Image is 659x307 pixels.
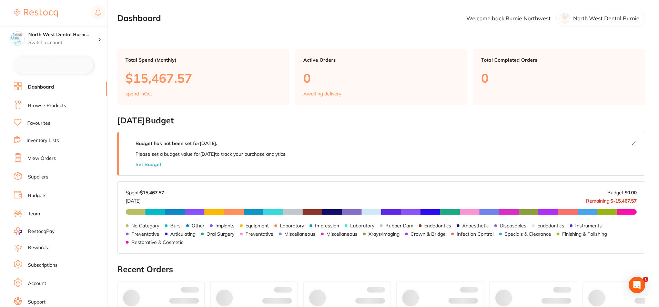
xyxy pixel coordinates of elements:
div: Open Intercom Messenger [629,277,645,293]
p: Active Orders [303,57,459,63]
p: Implants [215,223,234,228]
p: Welcome back, Burnie Northwest [466,15,551,21]
p: Laboratory [350,223,374,228]
p: Budget: [607,190,637,195]
a: Browse Products [28,102,66,109]
a: Favourites [27,120,50,127]
img: Restocq Logo [14,9,58,17]
p: [DATE] [126,195,164,204]
p: Articulating [170,231,195,237]
p: Instruments [575,223,602,228]
p: Laboratory [280,223,304,228]
button: Set Budget [135,162,161,167]
a: Total Completed Orders0 [473,49,645,105]
p: Rubber Dam [385,223,413,228]
a: Support [28,299,45,306]
a: View Orders [28,155,56,162]
h2: Recent Orders [117,265,645,274]
p: Endodontics [424,223,451,228]
p: No Category [131,223,159,228]
p: Impression [315,223,339,228]
p: Equipment [245,223,269,228]
p: spend in Oct [125,91,152,96]
p: Miscellaneous [284,231,315,237]
p: Please set a budget value for [DATE] to track your purchase analytics. [135,151,286,157]
p: Disposables [500,223,526,228]
p: Burs [170,223,181,228]
a: Restocq Logo [14,5,58,21]
p: Other [192,223,204,228]
a: RestocqPay [14,227,54,235]
p: Restorative & Cosmetic [131,239,183,245]
p: Miscellaneous [326,231,357,237]
p: Specials & Clearance [505,231,551,237]
p: Preventative [131,231,159,237]
p: Preventative [245,231,273,237]
p: Anaesthetic [462,223,489,228]
a: Team [28,211,40,217]
h2: [DATE] Budget [117,116,645,125]
a: Inventory Lists [27,137,59,144]
img: RestocqPay [14,227,22,235]
p: Spent: [126,190,164,195]
p: North West Dental Burnie [573,15,639,21]
span: 1 [643,277,648,282]
a: Budgets [28,192,47,199]
p: $15,467.57 [125,71,281,85]
p: Crown & Bridge [410,231,446,237]
a: Account [28,280,46,287]
a: Subscriptions [28,262,58,269]
h2: Dashboard [117,13,161,23]
strong: $-15,467.57 [610,198,637,204]
img: North West Dental Burnie [11,32,24,45]
strong: Budget has not been set for [DATE] . [135,140,217,146]
p: Awaiting delivery [303,91,341,96]
p: Total Completed Orders [481,57,637,63]
strong: $0.00 [625,190,637,196]
p: Remaining: [586,195,637,204]
a: Total Spend (Monthly)$15,467.57spend inOct [117,49,290,105]
p: 0 [481,71,637,85]
a: Rewards [28,244,48,251]
h4: North West Dental Burnie [28,31,98,38]
p: Finishing & Polishing [562,231,607,237]
p: 0 [303,71,459,85]
p: Xrays/imaging [368,231,399,237]
a: Suppliers [28,174,48,181]
p: Endodontics [537,223,564,228]
span: RestocqPay [28,228,54,235]
p: Switch account [28,39,98,46]
a: Active Orders0Awaiting delivery [295,49,467,105]
a: Dashboard [28,84,54,91]
p: Total Spend (Monthly) [125,57,281,63]
p: Infection Control [457,231,494,237]
p: Oral Surgery [206,231,234,237]
strong: $15,467.57 [140,190,164,196]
